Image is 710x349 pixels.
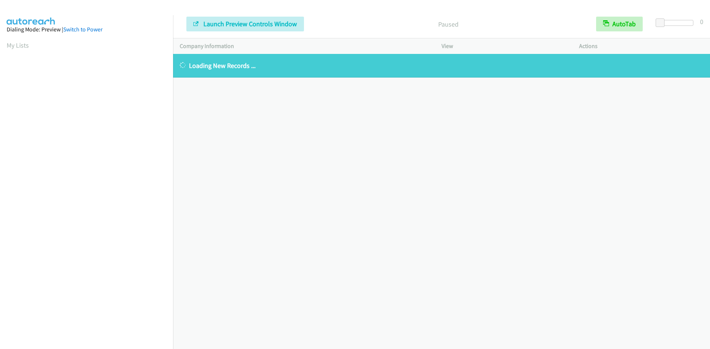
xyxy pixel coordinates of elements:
p: Actions [579,42,703,51]
iframe: Resource Center [689,145,710,204]
span: Launch Preview Controls Window [203,20,297,28]
a: Switch to Power [63,26,102,33]
p: Paused [314,19,583,29]
button: Launch Preview Controls Window [186,17,304,31]
button: AutoTab [596,17,643,31]
p: Company Information [180,42,428,51]
div: Dialing Mode: Preview | [7,25,166,34]
div: Delay between calls (in seconds) [659,20,693,26]
p: View [442,42,566,51]
p: Loading New Records ... [180,61,703,71]
a: My Lists [7,41,29,49]
div: 0 [700,17,703,27]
